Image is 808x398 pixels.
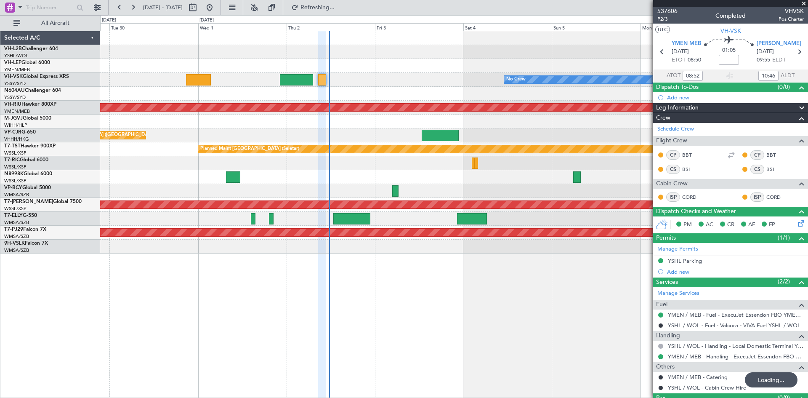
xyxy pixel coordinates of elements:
[667,94,804,101] div: Add new
[682,151,701,159] a: BBT
[778,277,790,286] span: (2/2)
[4,60,21,65] span: VH-LEP
[4,185,51,190] a: VP-BCYGlobal 5000
[506,73,526,86] div: No Crew
[715,11,746,20] div: Completed
[4,241,48,246] a: 9H-VSLKFalcon 7X
[657,245,698,254] a: Manage Permits
[4,102,56,107] a: VH-RIUHawker 800XP
[287,1,338,14] button: Refreshing...
[745,372,797,387] div: Loading...
[667,268,804,275] div: Add new
[656,278,678,287] span: Services
[657,289,699,298] a: Manage Services
[109,23,198,31] div: Tue 30
[656,113,670,123] span: Crew
[656,331,680,341] span: Handling
[672,48,689,56] span: [DATE]
[750,165,764,174] div: CS
[4,53,28,59] a: YSHL/WOL
[4,233,29,240] a: WMSA/SZB
[4,144,56,149] a: T7-TSTHawker 900XP
[656,103,699,113] span: Leg Information
[199,17,214,24] div: [DATE]
[668,322,800,329] a: YSHL / WOL - Fuel - Valcora - VIVA Fuel YSHL / WOL
[552,23,640,31] div: Sun 5
[22,20,89,26] span: All Aircraft
[4,122,27,128] a: WIHH/HLP
[4,67,30,73] a: YMEN/MEB
[4,108,30,115] a: YMEN/MEB
[766,166,785,173] a: BSI
[4,130,21,135] span: VP-CJR
[655,26,670,33] button: UTC
[656,207,736,216] span: Dispatch Checks and Weather
[656,83,699,92] span: Dispatch To-Dos
[4,130,36,135] a: VP-CJRG-650
[657,16,678,23] span: P2/3
[4,199,53,204] span: T7-[PERSON_NAME]
[750,192,764,202] div: ISP
[656,362,675,372] span: Others
[4,94,26,101] a: YSSY/SYD
[682,193,701,201] a: CORD
[4,247,29,254] a: WMSA/SZB
[668,311,804,318] a: YMEN / MEB - Fuel - ExecuJet Essendon FBO YMEN / MEB
[4,199,82,204] a: T7-[PERSON_NAME]Global 7500
[727,221,734,229] span: CR
[668,374,728,381] a: YMEN / MEB - Catering
[781,72,795,80] span: ALDT
[4,102,21,107] span: VH-RIU
[4,164,27,170] a: WSSL/XSP
[682,166,701,173] a: BSI
[748,221,755,229] span: AF
[779,7,804,16] span: VHVSK
[4,219,29,226] a: WMSA/SZB
[766,193,785,201] a: CORD
[4,136,29,142] a: VHHH/HKG
[757,40,801,48] span: [PERSON_NAME]
[4,80,26,87] a: YSSY/SYD
[766,151,785,159] a: BBT
[757,48,774,56] span: [DATE]
[722,46,736,55] span: 01:05
[779,16,804,23] span: Pos Charter
[668,257,702,264] div: YSHL Parking
[102,17,116,24] div: [DATE]
[4,158,48,163] a: T7-RICGlobal 6000
[4,227,46,232] a: T7-PJ29Falcon 7X
[758,71,779,81] input: --:--
[688,56,701,64] span: 08:50
[4,241,25,246] span: 9H-VSLK
[4,185,22,190] span: VP-BCY
[4,88,61,93] a: N604AUChallenger 604
[757,56,770,64] span: 09:55
[750,150,764,160] div: CP
[4,158,20,163] span: T7-RIC
[772,56,786,64] span: ELDT
[706,221,713,229] span: AC
[657,7,678,16] span: 537606
[656,136,687,146] span: Flight Crew
[667,72,680,80] span: ATOT
[666,150,680,160] div: CP
[4,171,52,176] a: N8998KGlobal 6000
[375,23,463,31] div: Fri 3
[720,27,741,35] span: VH-VSK
[668,353,804,360] a: YMEN / MEB - Handling - ExecuJet Essendon FBO YMEN / MEB
[778,233,790,242] span: (1/1)
[4,192,29,198] a: WMSA/SZB
[4,116,23,121] span: M-JGVJ
[4,213,37,218] a: T7-ELLYG-550
[463,23,552,31] div: Sat 4
[683,221,692,229] span: PM
[657,125,694,134] a: Schedule Crew
[4,74,69,79] a: VH-VSKGlobal Express XRS
[641,23,729,31] div: Mon 6
[4,74,23,79] span: VH-VSK
[4,144,21,149] span: T7-TST
[300,5,335,11] span: Refreshing...
[4,46,22,51] span: VH-L2B
[4,116,51,121] a: M-JGVJGlobal 5000
[198,23,287,31] div: Wed 1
